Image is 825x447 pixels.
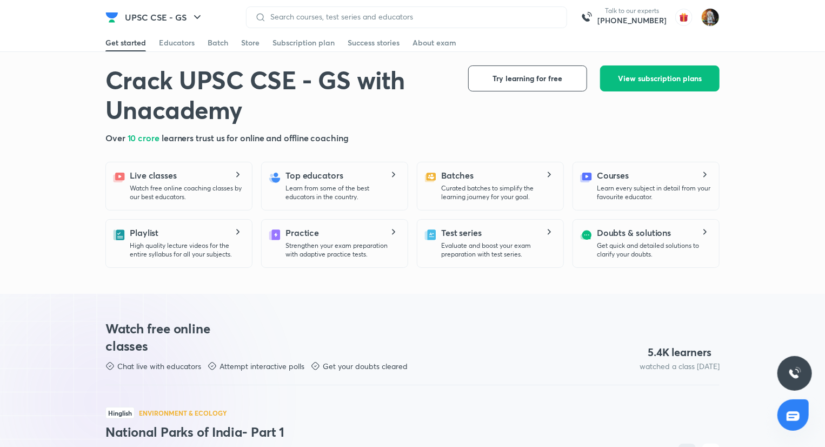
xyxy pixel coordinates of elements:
p: Evaluate and boost your exam preparation with test series. [441,241,555,259]
span: View subscription plans [618,73,702,84]
p: Strengthen your exam preparation with adaptive practice tests. [285,241,399,259]
h5: Practice [285,226,319,239]
p: watched a class [DATE] [640,361,720,372]
h3: Watch free online classes [105,320,231,354]
div: Get started [105,37,146,48]
h5: Live classes [130,169,177,182]
p: Watch free online coaching classes by our best educators. [130,184,243,201]
h5: Top educators [285,169,343,182]
span: Over [105,132,128,143]
a: Success stories [348,34,400,51]
h5: Test series [441,226,482,239]
p: High quality lecture videos for the entire syllabus for all your subjects. [130,241,243,259]
a: Batch [208,34,228,51]
span: 10 crore [128,132,162,143]
a: Subscription plan [272,34,335,51]
p: Environment & Ecology [139,410,227,416]
span: learners trust us for online and offline coaching [162,132,349,143]
p: Chat live with educators [117,361,201,372]
input: Search courses, test series and educators [266,12,558,21]
h5: Playlist [130,226,158,239]
p: Get your doubts cleared [323,361,408,372]
p: Attempt interactive polls [219,361,304,372]
h1: Crack UPSC CSE - GS with Unacademy [105,65,451,125]
div: Store [241,37,260,48]
a: Store [241,34,260,51]
div: Subscription plan [272,37,335,48]
div: Success stories [348,37,400,48]
img: ttu [788,367,801,380]
p: Learn every subject in detail from your favourite educator. [597,184,710,201]
h5: Doubts & solutions [597,226,671,239]
p: Learn from some of the best educators in the country. [285,184,399,201]
h3: National Parks of India- Part 1 [105,423,720,441]
a: Get started [105,34,146,51]
h5: Courses [597,169,629,182]
img: Company Logo [105,11,118,24]
div: Educators [159,37,195,48]
p: Curated batches to simplify the learning journey for your goal. [441,184,555,201]
a: Educators [159,34,195,51]
span: Try learning for free [493,73,563,84]
img: call-us [576,6,597,28]
img: Prakhar Singh [701,8,720,27]
p: Get quick and detailed solutions to clarify your doubts. [597,241,710,259]
div: Batch [208,37,228,48]
button: UPSC CSE - GS [118,6,210,28]
p: Talk to our experts [597,6,667,15]
a: About exam [412,34,456,51]
span: Hinglish [105,407,135,419]
button: View subscription plans [600,65,720,91]
h4: 5.4 K learners [648,345,711,359]
a: [PHONE_NUMBER] [597,15,667,26]
button: Try learning for free [468,65,587,91]
div: About exam [412,37,456,48]
img: avatar [675,9,693,26]
h5: Batches [441,169,474,182]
